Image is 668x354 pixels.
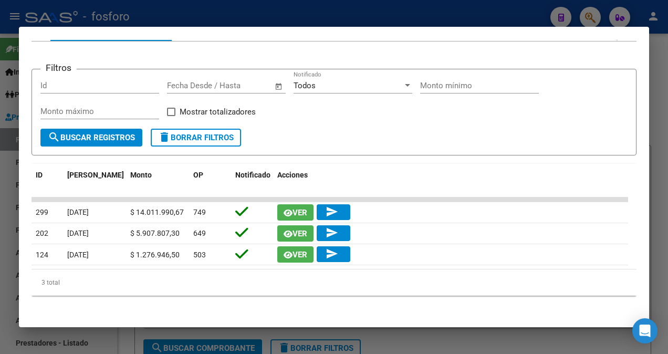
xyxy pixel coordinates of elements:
[67,208,89,216] span: [DATE]
[277,204,314,221] button: Ver
[273,80,285,92] button: Open calendar
[167,81,210,90] input: Fecha inicio
[235,171,270,179] span: Notificado
[193,171,203,179] span: OP
[632,318,657,343] div: Open Intercom Messenger
[158,131,171,143] mat-icon: delete
[273,164,628,199] datatable-header-cell: Acciones
[294,81,316,90] span: Todos
[40,129,142,147] button: Buscar Registros
[32,164,63,199] datatable-header-cell: ID
[189,164,231,199] datatable-header-cell: OP
[67,251,89,259] span: [DATE]
[130,171,152,179] span: Monto
[231,164,273,199] datatable-header-cell: Notificado
[293,229,307,238] span: Ver
[67,171,124,179] span: [PERSON_NAME]
[277,171,308,179] span: Acciones
[293,250,307,259] span: Ver
[158,133,234,142] span: Borrar Filtros
[326,226,338,239] mat-icon: send
[193,229,206,237] span: 649
[130,229,180,237] span: $ 5.907.807,30
[67,229,89,237] span: [DATE]
[36,208,48,216] span: 299
[48,131,60,143] mat-icon: search
[193,208,206,216] span: 749
[130,251,180,259] span: $ 1.276.946,50
[40,61,77,75] h3: Filtros
[277,246,314,263] button: Ver
[36,229,48,237] span: 202
[126,164,189,199] datatable-header-cell: Monto
[193,251,206,259] span: 503
[32,269,636,296] div: 3 total
[36,171,43,179] span: ID
[219,81,270,90] input: Fecha fin
[326,247,338,260] mat-icon: send
[63,164,126,199] datatable-header-cell: Fecha T.
[277,225,314,242] button: Ver
[48,133,135,142] span: Buscar Registros
[326,205,338,218] mat-icon: send
[293,208,307,217] span: Ver
[130,208,184,216] span: $ 14.011.990,67
[36,251,48,259] span: 124
[180,106,256,118] span: Mostrar totalizadores
[151,129,241,147] button: Borrar Filtros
